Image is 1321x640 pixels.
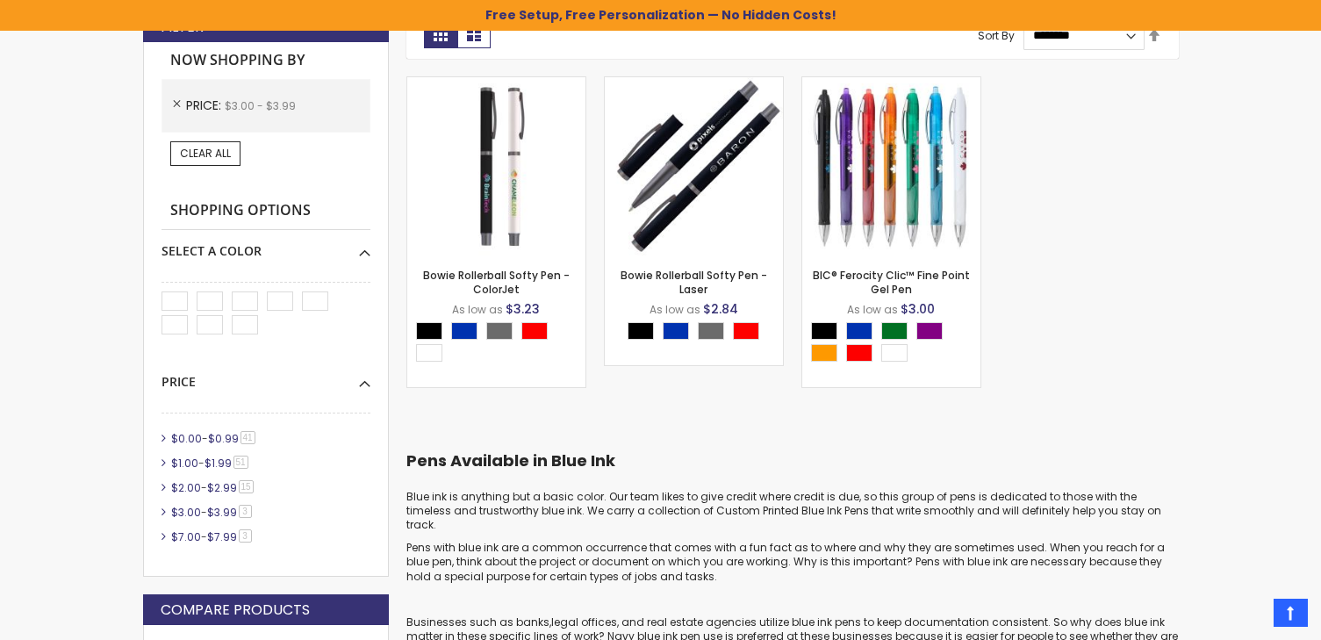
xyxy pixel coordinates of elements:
div: Price [162,361,370,391]
p: Pens with blue ink are a common occurrence that comes with a fun fact as to where and why they ar... [406,541,1179,584]
div: Black [811,322,837,340]
span: As low as [452,302,503,317]
strong: Compare Products [161,600,310,620]
a: Bowie Rollerball Softy Pen - Laser [621,268,767,297]
div: White [416,344,442,362]
div: Blue [846,322,872,340]
span: $3.00 [901,300,935,318]
div: Red [521,322,548,340]
span: $2.84 [703,300,738,318]
strong: Filter [161,18,204,37]
span: 51 [233,456,248,469]
strong: Grid [424,20,457,48]
span: $3.00 [171,505,201,520]
div: Black [628,322,654,340]
img: Bowie Rollerball Softy Pen - Laser [605,77,783,255]
span: As low as [650,302,700,317]
strong: Pens Available in Blue Ink [406,449,615,471]
div: Orange [811,344,837,362]
span: 3 [239,505,252,518]
a: Top [1274,599,1308,627]
span: $3.23 [506,300,540,318]
span: 41 [241,431,255,444]
span: $1.00 [171,456,198,471]
a: $3.00-$3.993 [167,505,258,520]
a: $2.00-$2.9915 [167,480,260,495]
span: Clear All [180,146,231,161]
span: 15 [239,480,254,493]
span: $3.00 - $3.99 [225,98,296,113]
a: Bowie Rollerball Softy Pen - ColorJet [423,268,570,297]
div: Select A Color [416,322,585,366]
span: $0.99 [208,431,239,446]
div: Grey [486,322,513,340]
a: Clear All [170,141,241,166]
div: Purple [916,322,943,340]
span: $0.00 [171,431,202,446]
div: Blue [663,322,689,340]
span: Price [186,97,225,114]
a: BIC® Ferocity Clic™ Fine Point Gel Pen [802,76,980,91]
span: $7.99 [207,529,237,544]
strong: Now Shopping by [162,42,370,79]
a: legal offices [551,615,617,629]
div: Green [881,322,908,340]
a: $0.00-$0.9941 [167,431,262,446]
a: BIC® Ferocity Clic™ Fine Point Gel Pen [813,268,970,297]
a: $7.00-$7.993 [167,529,258,544]
div: Red [846,344,872,362]
span: $1.99 [205,456,232,471]
span: $2.00 [171,480,201,495]
div: Grey [698,322,724,340]
span: $3.99 [207,505,237,520]
div: Blue [451,322,477,340]
div: Select A Color [628,322,768,344]
a: $1.00-$1.9951 [167,456,255,471]
label: Sort By [978,27,1015,42]
a: Bowie Rollerball Softy Pen - ColorJet [407,76,585,91]
a: Bowie Rollerball Softy Pen - Laser [605,76,783,91]
div: White [881,344,908,362]
div: Red [733,322,759,340]
p: Blue ink is anything but a basic color. Our team likes to give credit where credit is due, so thi... [406,490,1179,533]
img: BIC® Ferocity Clic™ Fine Point Gel Pen [802,83,980,249]
span: As low as [847,302,898,317]
div: Select A Color [811,322,980,366]
span: 3 [239,529,252,543]
span: $2.99 [207,480,237,495]
div: Select A Color [162,230,370,260]
strong: Shopping Options [162,192,370,230]
img: Bowie Rollerball Softy Pen - ColorJet [407,77,585,255]
div: Black [416,322,442,340]
span: $7.00 [171,529,201,544]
